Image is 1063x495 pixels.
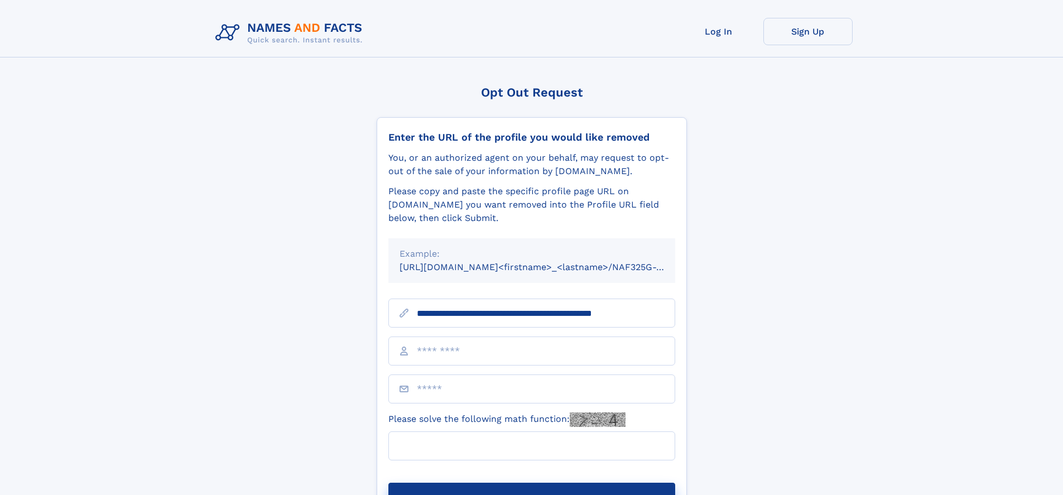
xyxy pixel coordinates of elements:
img: Logo Names and Facts [211,18,372,48]
div: Example: [400,247,664,261]
div: Enter the URL of the profile you would like removed [388,131,675,143]
div: Please copy and paste the specific profile page URL on [DOMAIN_NAME] you want removed into the Pr... [388,185,675,225]
a: Sign Up [763,18,853,45]
div: You, or an authorized agent on your behalf, may request to opt-out of the sale of your informatio... [388,151,675,178]
label: Please solve the following math function: [388,412,626,427]
div: Opt Out Request [377,85,687,99]
small: [URL][DOMAIN_NAME]<firstname>_<lastname>/NAF325G-xxxxxxxx [400,262,696,272]
a: Log In [674,18,763,45]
